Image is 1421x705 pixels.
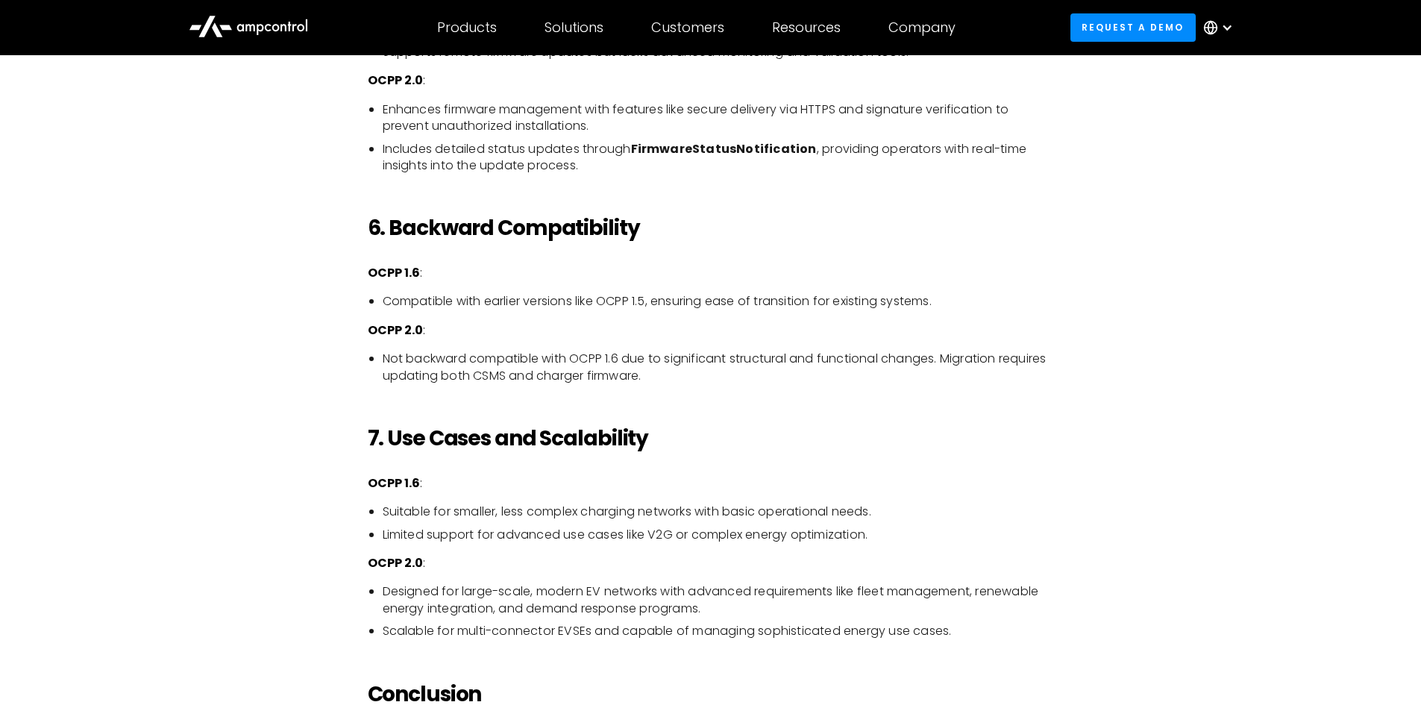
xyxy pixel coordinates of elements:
[368,475,1054,492] p: :
[368,265,1054,281] p: :
[651,19,724,36] div: Customers
[437,19,497,36] div: Products
[545,19,603,36] div: Solutions
[368,72,423,89] strong: OCPP 2.0
[383,623,1054,639] li: Scalable for multi-connector EVSEs and capable of managing sophisticated energy use cases.
[772,19,841,36] div: Resources
[368,554,423,571] strong: OCPP 2.0
[368,424,649,453] strong: 7. Use Cases and Scalability
[383,583,1054,617] li: Designed for large-scale, modern EV networks with advanced requirements like fleet management, re...
[368,264,420,281] strong: OCPP 1.6
[1070,13,1196,41] a: Request a demo
[383,101,1054,135] li: Enhances firmware management with features like secure delivery via HTTPS and signature verificat...
[368,474,420,492] strong: OCPP 1.6
[368,555,1054,571] p: :
[383,351,1054,384] li: Not backward compatible with OCPP 1.6 due to significant structural and functional changes. Migra...
[368,213,640,242] strong: 6. Backward Compatibility
[383,141,1054,175] li: Includes detailed status updates through , providing operators with real-time insights into the u...
[383,504,1054,520] li: Suitable for smaller, less complex charging networks with basic operational needs.
[368,322,423,339] strong: OCPP 2.0
[631,140,817,157] strong: FirmwareStatusNotification
[383,293,1054,310] li: Compatible with earlier versions like OCPP 1.5, ensuring ease of transition for existing systems.
[888,19,956,36] div: Company
[368,322,1054,339] p: :
[368,72,1054,89] p: :
[383,527,1054,543] li: Limited support for advanced use cases like V2G or complex energy optimization.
